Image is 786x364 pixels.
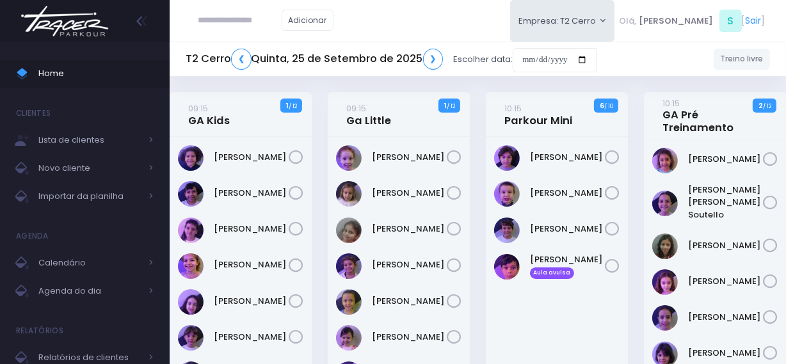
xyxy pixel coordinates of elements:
h4: Agenda [16,223,49,249]
img: Luisa Tomchinsky Montezano [652,269,678,295]
span: Importar da planilha [38,188,141,205]
a: [PERSON_NAME] [530,151,605,164]
img: Clara Guimaraes Kron [178,218,204,243]
a: [PERSON_NAME] [688,275,763,288]
small: 10:15 [662,97,680,109]
span: Olá, [620,15,637,28]
small: 09:15 [346,102,366,115]
img: Samuel Bigaton [494,254,520,280]
a: [PERSON_NAME] [688,311,763,324]
a: [PERSON_NAME] [214,187,289,200]
img: Ana Helena Soutello [652,191,678,216]
a: Treino livre [714,49,771,70]
img: Guilherme Soares Naressi [494,181,520,207]
a: 10:15Parkour Mini [504,102,572,127]
a: [PERSON_NAME] [688,153,763,166]
a: [PERSON_NAME] [372,223,447,235]
img: Ana Beatriz Xavier Roque [178,145,204,171]
small: / 12 [763,102,771,110]
a: [PERSON_NAME] [372,151,447,164]
a: [PERSON_NAME] [372,295,447,308]
a: Adicionar [282,10,334,31]
h5: T2 Cerro Quinta, 25 de Setembro de 2025 [186,49,443,70]
img: Otto Guimarães Krön [494,218,520,243]
h4: Relatórios [16,318,63,344]
a: [PERSON_NAME] [214,151,289,164]
img: Gabriela Libardi Galesi Bernardo [178,253,204,279]
img: Dante Passos [494,145,520,171]
a: 09:15Ga Little [346,102,391,127]
a: [PERSON_NAME] [530,187,605,200]
div: [ ] [614,6,770,35]
a: [PERSON_NAME] [214,258,289,271]
img: Julia Merlino Donadell [336,325,362,351]
strong: 2 [758,100,763,111]
a: Sair [746,14,762,28]
a: [PERSON_NAME] [688,347,763,360]
a: ❯ [423,49,444,70]
img: Alice Oliveira Castro [652,148,678,173]
img: Isabel Amado [336,253,362,279]
strong: 6 [600,100,604,111]
img: Beatriz Kikuchi [178,181,204,207]
img: Isabela de Brito Moffa [178,289,204,315]
a: [PERSON_NAME] [214,331,289,344]
a: [PERSON_NAME] Aula avulsa [530,253,605,279]
span: Novo cliente [38,160,141,177]
small: 09:15 [188,102,208,115]
span: Calendário [38,255,141,271]
img: Julia de Campos Munhoz [652,233,678,259]
small: 10:15 [504,102,522,115]
span: Home [38,65,154,82]
a: [PERSON_NAME] [530,223,605,235]
a: [PERSON_NAME] [214,295,289,308]
a: 09:15GA Kids [188,102,230,127]
a: [PERSON_NAME] [688,239,763,252]
small: / 12 [447,102,455,110]
img: Maria Clara Frateschi [178,325,204,351]
img: Heloísa Amado [336,218,362,243]
small: / 10 [604,102,613,110]
img: Catarina Andrade [336,181,362,207]
strong: 1 [286,100,289,111]
div: Escolher data: [186,45,597,74]
a: [PERSON_NAME] [372,187,447,200]
span: [PERSON_NAME] [639,15,713,28]
small: / 12 [289,102,297,110]
span: Aula avulsa [530,267,574,279]
img: Luzia Rolfini Fernandes [652,305,678,331]
a: [PERSON_NAME] [372,331,447,344]
img: Antonieta Bonna Gobo N Silva [336,145,362,171]
a: [PERSON_NAME] [PERSON_NAME] Soutello [688,184,763,221]
a: ❮ [231,49,252,70]
a: 10:15GA Pré Treinamento [662,97,763,135]
a: [PERSON_NAME] [372,258,447,271]
span: Lista de clientes [38,132,141,148]
a: [PERSON_NAME] [214,223,289,235]
img: Isabel Silveira Chulam [336,289,362,315]
span: S [719,10,742,32]
strong: 1 [444,100,447,111]
span: Agenda do dia [38,283,141,299]
h4: Clientes [16,100,51,126]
